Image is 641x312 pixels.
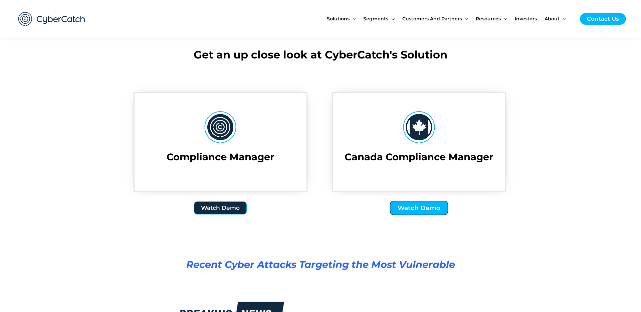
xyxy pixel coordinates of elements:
[390,201,448,215] a: Watch Demo
[145,143,296,171] h1: Compliance Manager
[476,5,501,33] span: Resources
[580,13,626,25] a: Contact Us
[515,5,537,33] span: Investors
[363,5,388,33] span: Segments
[560,5,566,33] span: Menu Toggle
[515,5,545,33] a: Investors
[545,5,560,33] span: About
[327,5,573,33] nav: Site Navigation: New Main Menu
[402,5,462,33] span: Customers and Partners
[134,258,507,272] h1: Recent Cyber Attacks Targeting the Most Vulnerable
[12,5,92,33] img: CyberCatch
[343,143,495,171] h1: Canada Compliance Manager
[462,5,468,33] span: Menu Toggle
[350,5,356,33] span: Menu Toggle
[398,205,440,211] span: Watch Demo
[501,5,507,33] span: Menu Toggle
[327,5,350,33] span: Solutions
[134,48,507,62] h2: Get an up close look at CyberCatch's Solution
[388,5,394,33] span: Menu Toggle
[201,205,240,211] span: Watch Demo
[194,201,247,214] a: Watch Demo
